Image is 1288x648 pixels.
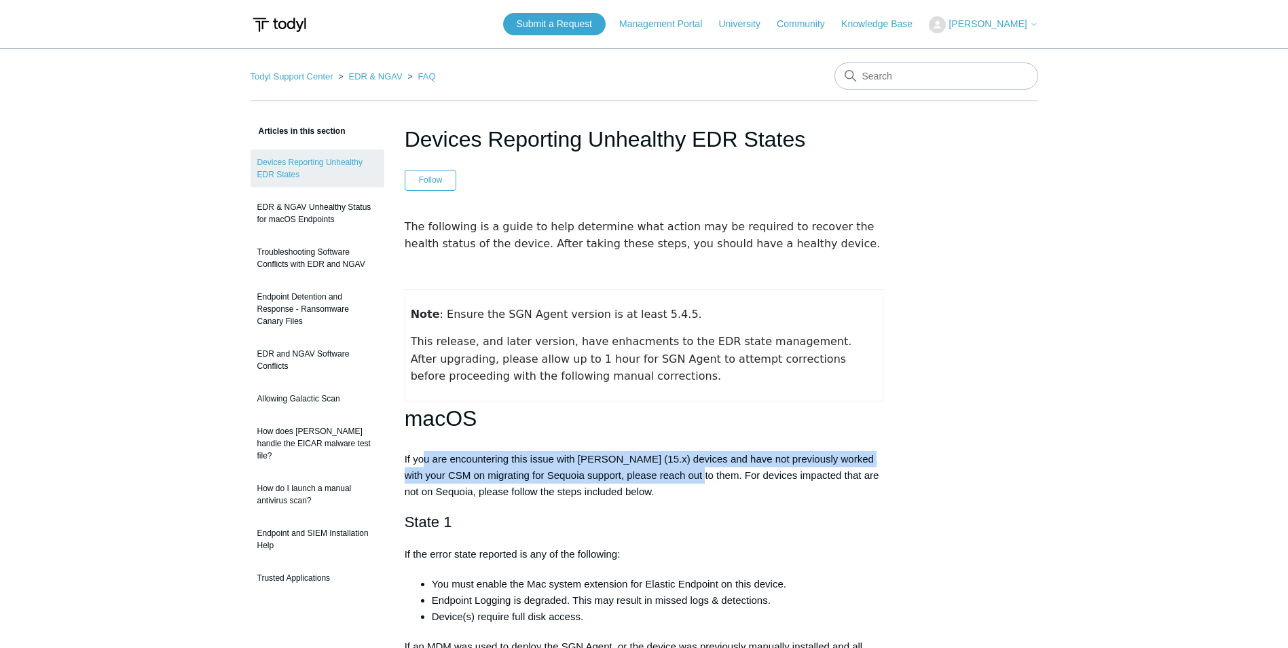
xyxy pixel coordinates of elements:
span: [PERSON_NAME] [949,18,1027,29]
a: Community [777,17,839,31]
li: Todyl Support Center [251,71,336,82]
p: If the error state reported is any of the following: [405,546,884,562]
a: Submit a Request [503,13,606,35]
li: Endpoint Logging is degraded. This may result in missed logs & detections. [432,592,884,609]
a: Trusted Applications [251,565,384,591]
a: FAQ [418,71,436,82]
a: Knowledge Base [841,17,926,31]
img: Todyl Support Center Help Center home page [251,12,308,37]
li: FAQ [405,71,435,82]
a: EDR and NGAV Software Conflicts [251,341,384,379]
a: How does [PERSON_NAME] handle the EICAR malware test file? [251,418,384,469]
p: If you are encountering this issue with [PERSON_NAME] (15.x) devices and have not previously work... [405,451,884,500]
h1: Devices Reporting Unhealthy EDR States [405,123,884,156]
a: Endpoint Detention and Response - Ransomware Canary Files [251,284,384,334]
span: The following is a guide to help determine what action may be required to recover the health stat... [405,220,881,251]
button: Follow Article [405,170,457,190]
a: Endpoint and SIEM Installation Help [251,520,384,558]
a: Allowing Galactic Scan [251,386,384,412]
a: University [718,17,773,31]
a: Devices Reporting Unhealthy EDR States [251,149,384,187]
a: EDR & NGAV [348,71,402,82]
strong: Note [411,308,440,321]
span: This release, and later version, have enhacments to the EDR state management. After upgrading, pl... [411,335,855,382]
li: Device(s) require full disk access. [432,609,884,625]
a: Todyl Support Center [251,71,333,82]
h1: macOS [405,401,884,436]
li: You must enable the Mac system extension for Elastic Endpoint on this device. [432,576,884,592]
a: How do I launch a manual antivirus scan? [251,475,384,514]
input: Search [834,62,1038,90]
a: Management Portal [619,17,716,31]
h2: State 1 [405,510,884,534]
span: Articles in this section [251,126,346,136]
li: EDR & NGAV [335,71,405,82]
button: [PERSON_NAME] [929,16,1037,33]
a: Troubleshooting Software Conflicts with EDR and NGAV [251,239,384,277]
span: : Ensure the SGN Agent version is at least 5.4.5. [411,308,702,321]
a: EDR & NGAV Unhealthy Status for macOS Endpoints [251,194,384,232]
